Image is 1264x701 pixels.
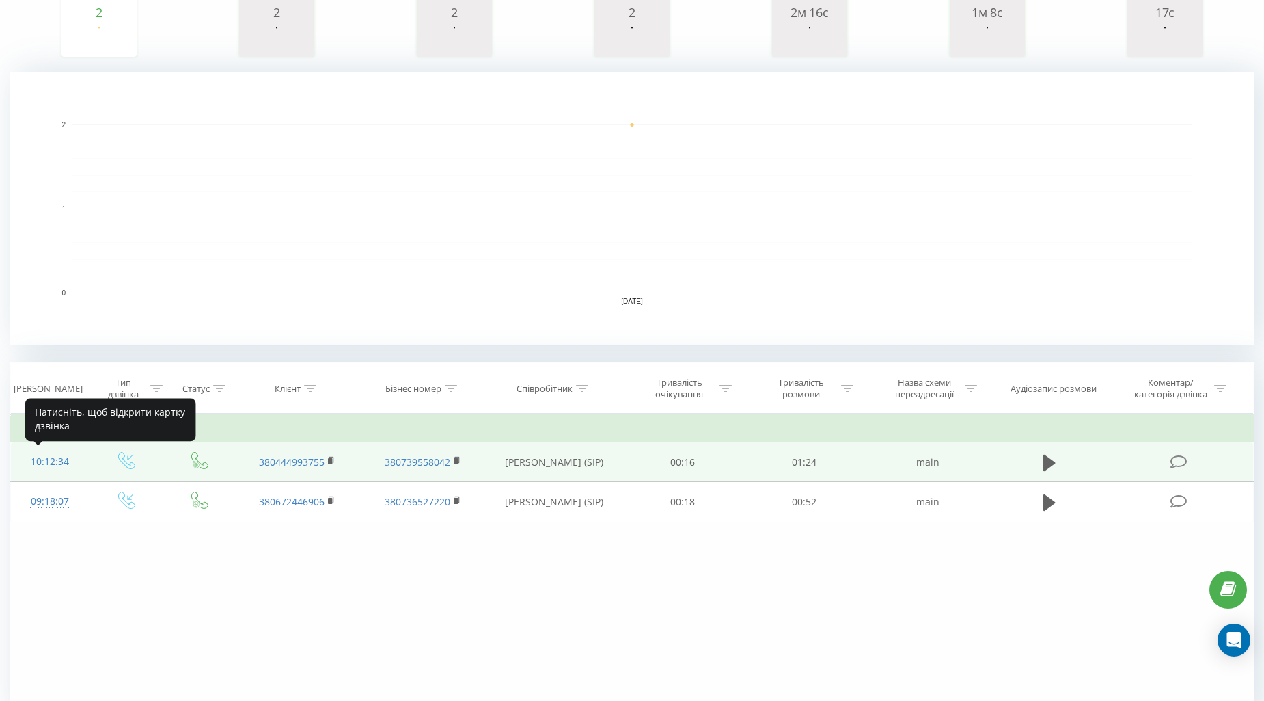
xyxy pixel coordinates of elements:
div: Аудіозапис розмови [1011,383,1097,395]
td: 00:18 [622,482,744,522]
svg: A chart. [598,19,666,60]
text: 0 [61,289,66,297]
text: 2 [61,121,66,129]
div: Статус [182,383,210,395]
td: [PERSON_NAME] (SIP) [486,482,622,522]
div: Тип дзвінка [100,377,147,400]
div: 2 [65,5,133,19]
text: [DATE] [621,297,643,305]
div: Коментар/категорія дзвінка [1131,377,1211,400]
svg: A chart. [65,19,133,60]
svg: A chart. [10,72,1254,345]
td: main [865,482,991,522]
div: Тривалість очікування [643,377,716,400]
div: 2 [243,5,311,19]
div: 2м 16с [775,5,844,19]
div: Тривалість розмови [765,377,838,400]
div: 2 [420,5,489,19]
svg: A chart. [1131,19,1199,60]
text: 1 [61,205,66,213]
div: Натисніть, щоб відкрити картку дзвінка [25,398,196,441]
a: 380736527220 [385,495,450,508]
a: 380739558042 [385,455,450,468]
td: 01:24 [743,442,865,482]
div: Назва схеми переадресації [888,377,961,400]
svg: A chart. [953,19,1021,60]
div: [PERSON_NAME] [14,383,83,395]
div: 09:18:07 [25,488,74,515]
td: Сьогодні [11,415,1254,442]
svg: A chart. [420,19,489,60]
div: Клієнт [275,383,301,395]
a: 380444993755 [259,455,325,468]
div: Open Intercom Messenger [1218,624,1250,657]
td: [PERSON_NAME] (SIP) [486,442,622,482]
div: 10:12:34 [25,449,74,475]
div: 2 [598,5,666,19]
div: Бізнес номер [385,383,441,395]
svg: A chart. [243,19,311,60]
td: 00:16 [622,442,744,482]
td: 00:52 [743,482,865,522]
div: 17с [1131,5,1199,19]
td: main [865,442,991,482]
svg: A chart. [775,19,844,60]
a: 380672446906 [259,495,325,508]
div: Співробітник [517,383,573,395]
div: 1м 8с [953,5,1021,19]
